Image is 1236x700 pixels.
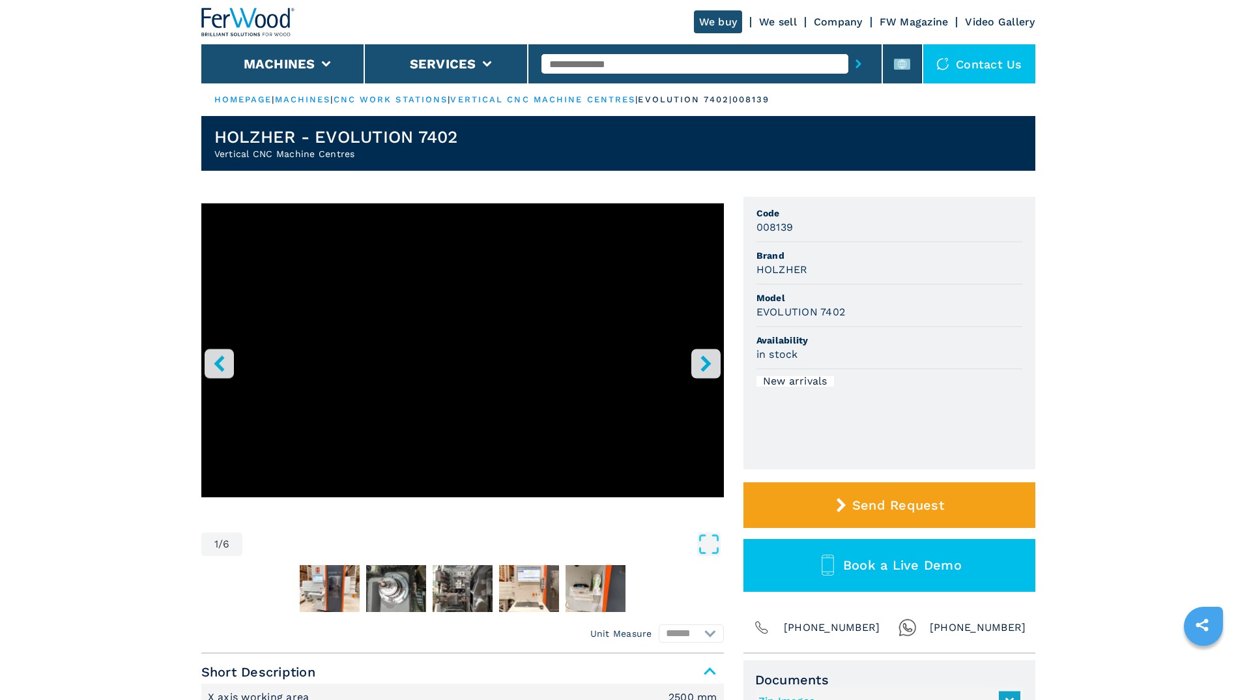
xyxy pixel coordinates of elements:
h1: HOLZHER - EVOLUTION 7402 [214,126,458,147]
span: Model [756,291,1022,304]
button: Open Fullscreen [246,532,720,556]
span: [PHONE_NUMBER] [784,619,880,637]
span: | [330,95,333,104]
img: fbaf6cb7d6ba7fc2ab2be56d31be1e49 [300,565,360,612]
a: FW Magazine [880,16,949,28]
span: Send Request [852,497,944,513]
span: Documents [755,672,1024,688]
button: Go to Slide 5 [496,562,562,615]
a: Video Gallery [965,16,1035,28]
img: 11aad2129e5ffa92041c21a792eee092 [366,565,426,612]
iframe: YouTube video player [201,203,724,497]
div: Go to Slide 1 [201,203,724,519]
a: We buy [694,10,743,33]
span: 6 [223,539,229,549]
nav: Thumbnail Navigation [201,562,724,615]
img: Whatsapp [898,619,917,637]
span: | [448,95,450,104]
img: Ferwood [201,8,295,36]
span: Code [756,207,1022,220]
img: Phone [753,619,771,637]
span: Brand [756,249,1022,262]
span: / [218,539,223,549]
button: Services [410,56,476,72]
h3: in stock [756,347,798,362]
span: Short Description [201,660,724,684]
a: Company [814,16,863,28]
img: 95044ffc7668aa4691a09ce696ea053e [433,565,493,612]
a: sharethis [1186,609,1218,641]
button: Machines [244,56,315,72]
h3: 008139 [756,220,794,235]
button: Send Request [743,482,1035,528]
button: left-button [205,349,234,378]
h3: EVOLUTION 7402 [756,304,846,319]
span: | [272,95,274,104]
button: Go to Slide 4 [430,562,495,615]
button: submit-button [848,49,869,79]
a: HOMEPAGE [214,95,272,104]
p: 008139 [732,94,770,106]
p: evolution 7402 | [638,94,732,106]
a: We sell [759,16,797,28]
div: Contact us [923,44,1035,83]
span: [PHONE_NUMBER] [930,619,1026,637]
button: Go to Slide 6 [563,562,628,615]
img: Contact us [936,57,949,70]
button: Go to Slide 3 [364,562,429,615]
a: vertical cnc machine centres [450,95,635,104]
button: Book a Live Demo [743,539,1035,592]
img: 93af8a5368b5406bf2c28b8abca79556 [499,565,559,612]
a: machines [275,95,331,104]
div: New arrivals [756,376,834,386]
button: right-button [691,349,721,378]
a: cnc work stations [334,95,448,104]
span: Availability [756,334,1022,347]
span: | [635,95,638,104]
span: 1 [214,539,218,549]
img: 82068cebe20f01846c107966198b4069 [566,565,625,612]
h2: Vertical CNC Machine Centres [214,147,458,160]
span: Book a Live Demo [843,557,962,573]
h3: HOLZHER [756,262,808,277]
button: Go to Slide 2 [297,562,362,615]
em: Unit Measure [590,627,652,640]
